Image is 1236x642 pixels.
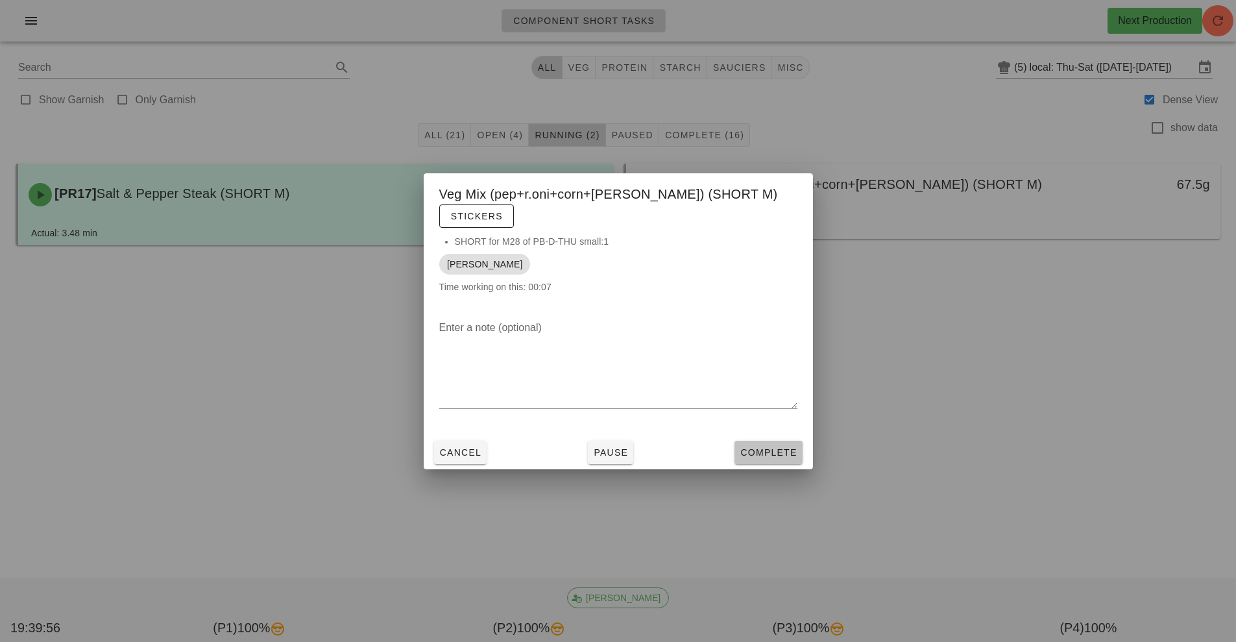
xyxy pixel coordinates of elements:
[593,447,628,458] span: Pause
[588,441,633,464] button: Pause
[740,447,797,458] span: Complete
[424,173,813,234] div: Veg Mix (pep+r.oni+corn+[PERSON_NAME]) (SHORT M)
[447,254,522,275] span: [PERSON_NAME]
[450,211,503,221] span: Stickers
[424,234,813,307] div: Time working on this: 00:07
[734,441,802,464] button: Complete
[439,204,514,228] button: Stickers
[455,234,797,249] li: SHORT for M28 of PB-D-THU small:1
[439,447,482,458] span: Cancel
[434,441,487,464] button: Cancel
